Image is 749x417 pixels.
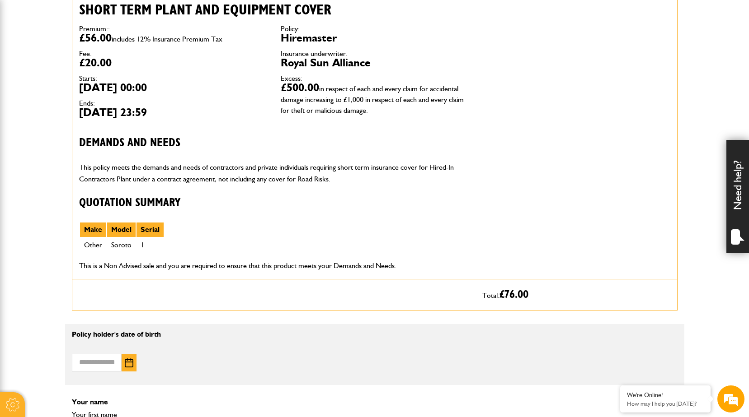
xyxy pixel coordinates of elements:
h3: Quotation Summary [79,196,469,210]
p: Your name [72,398,678,406]
dt: Ends: [79,100,267,107]
dd: [DATE] 00:00 [79,82,267,93]
td: Soroto [107,237,136,253]
p: This is a Non Advised sale and you are required to ensure that this product meets your Demands an... [79,260,469,272]
dt: Policy: [281,25,469,32]
dt: Premium:: [79,25,267,32]
p: Policy holder's date of birth [72,331,678,338]
dt: Insurance underwriter: [281,50,469,57]
div: We're Online! [627,391,704,399]
div: Need help? [726,140,749,253]
dt: Excess: [281,75,469,82]
dd: Royal Sun Alliance [281,57,469,68]
span: 76.00 [504,289,528,300]
dd: [DATE] 23:59 [79,107,267,118]
td: Other [80,237,107,253]
dd: £500.00 [281,82,469,115]
th: Model [107,222,136,237]
dd: £56.00 [79,32,267,43]
p: This policy meets the demands and needs of contractors and private individuals requiring short te... [79,162,469,185]
p: How may I help you today? [627,400,704,407]
dt: Starts: [79,75,267,82]
h3: Demands and needs [79,136,469,150]
img: Choose date [125,358,133,367]
p: Total: [482,286,670,303]
dd: Hiremaster [281,32,469,43]
dd: £20.00 [79,57,267,68]
dt: Fee: [79,50,267,57]
th: Make [80,222,107,237]
span: in respect of each and every claim for accidental damage increasing to £1,000 in respect of each ... [281,84,464,115]
td: 1 [136,237,164,253]
h2: Short term plant and equipment cover [79,1,469,19]
span: £ [499,289,528,300]
th: Serial [136,222,164,237]
span: includes 12% Insurance Premium Tax [112,35,222,43]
